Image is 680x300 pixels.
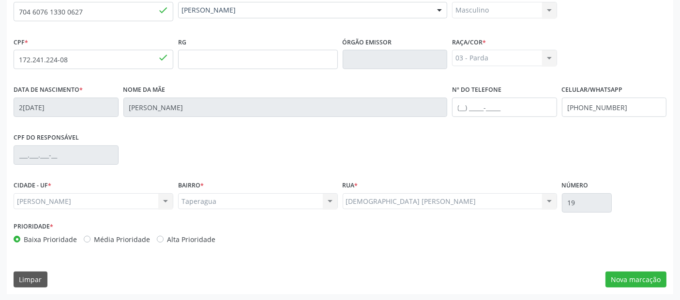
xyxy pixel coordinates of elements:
[14,98,119,117] input: __/__/____
[605,271,666,288] button: Nova marcação
[94,234,150,244] label: Média Prioridade
[14,219,53,234] label: Prioridade
[158,52,168,63] span: done
[562,98,667,117] input: (__) _____-_____
[14,83,83,98] label: Data de nascimento
[167,234,215,244] label: Alta Prioridade
[181,5,427,15] span: [PERSON_NAME]
[343,35,392,50] label: Órgão emissor
[178,35,186,50] label: RG
[14,178,51,193] label: CIDADE - UF
[452,35,486,50] label: Raça/cor
[123,83,166,98] label: Nome da mãe
[14,130,79,145] label: CPF do responsável
[14,35,28,50] label: CPF
[158,5,168,15] span: done
[14,145,119,165] input: ___.___.___-__
[452,98,557,117] input: (__) _____-_____
[562,178,589,193] label: Número
[178,178,204,193] label: BAIRRO
[452,83,501,98] label: Nº do Telefone
[24,234,77,244] label: Baixa Prioridade
[562,83,623,98] label: Celular/WhatsApp
[343,178,358,193] label: Rua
